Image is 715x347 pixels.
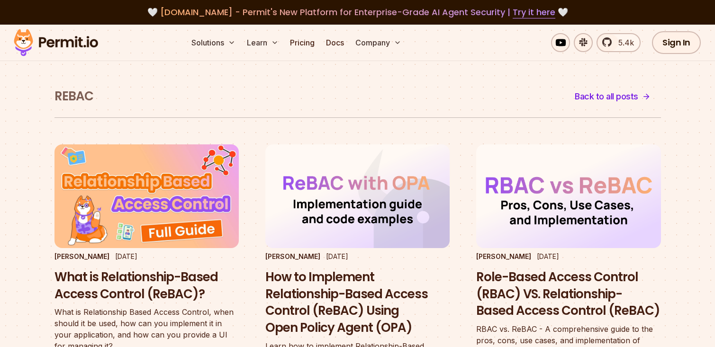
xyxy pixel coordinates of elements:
h3: Role-Based Access Control (RBAC) VS. Relationship-Based Access Control (ReBAC) [476,269,661,320]
img: Role-Based Access Control (RBAC) VS. Relationship-Based Access Control (ReBAC) [476,144,661,248]
button: Solutions [188,33,239,52]
a: Try it here [513,6,555,18]
p: [PERSON_NAME] [476,252,531,261]
a: Back to all posts [564,85,661,108]
time: [DATE] [326,252,348,260]
h3: How to Implement Relationship-Based Access Control (ReBAC) Using Open Policy Agent (OPA) [265,269,450,337]
span: [DOMAIN_NAME] - Permit's New Platform for Enterprise-Grade AI Agent Security | [160,6,555,18]
a: Docs [322,33,348,52]
h1: ReBAC [54,88,93,105]
a: Sign In [652,31,701,54]
time: [DATE] [115,252,137,260]
p: [PERSON_NAME] [54,252,109,261]
div: 🤍 🤍 [23,6,692,19]
span: Back to all posts [575,90,638,103]
img: What is Relationship-Based Access Control (ReBAC)? [54,144,239,248]
button: Learn [243,33,282,52]
a: 5.4k [597,33,641,52]
p: [PERSON_NAME] [265,252,320,261]
h3: What is Relationship-Based Access Control (ReBAC)? [54,269,239,303]
button: Company [352,33,405,52]
span: 5.4k [613,37,634,48]
a: Pricing [286,33,318,52]
img: How to Implement Relationship-Based Access Control (ReBAC) Using Open Policy Agent (OPA) [265,144,450,248]
img: Permit logo [9,27,102,59]
time: [DATE] [537,252,559,260]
